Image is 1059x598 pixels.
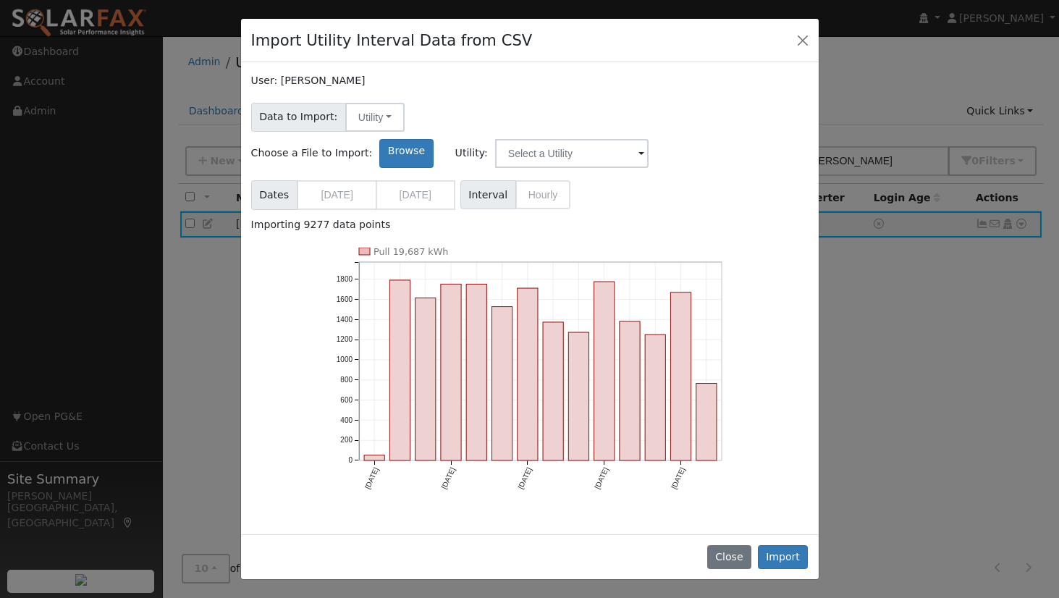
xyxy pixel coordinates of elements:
[251,180,298,210] span: Dates
[593,466,609,490] text: [DATE]
[337,275,353,283] text: 1800
[251,146,373,161] span: Choose a File to Import:
[460,180,516,209] span: Interval
[594,282,615,460] rect: onclick=""
[251,217,809,232] div: Importing 9277 data points
[758,545,809,570] button: Import
[337,335,353,343] text: 1200
[735,534,809,549] div: Preview Data
[340,396,353,404] text: 600
[251,73,366,88] label: User: [PERSON_NAME]
[374,246,448,257] text: Pull 19,687 kWh
[337,355,353,363] text: 1000
[707,545,751,570] button: Close
[379,139,433,168] label: Browse
[441,284,461,460] rect: onclick=""
[363,466,380,490] text: [DATE]
[440,466,457,490] text: [DATE]
[337,295,353,303] text: 1600
[793,30,813,50] button: Close
[348,456,353,464] text: 0
[415,298,436,460] rect: onclick=""
[345,103,405,132] button: Utility
[337,316,353,324] text: 1400
[491,307,512,460] rect: onclick=""
[495,139,649,168] input: Select a Utility
[340,436,353,444] text: 200
[251,29,533,52] h4: Import Utility Interval Data from CSV
[340,416,353,424] text: 400
[568,332,588,460] rect: onclick=""
[466,284,486,460] rect: onclick=""
[518,288,538,460] rect: onclick=""
[455,146,488,161] span: Utility:
[645,334,665,460] rect: onclick=""
[543,322,563,460] rect: onclick=""
[389,280,410,460] rect: onclick=""
[670,466,686,490] text: [DATE]
[696,384,717,460] rect: onclick=""
[340,376,353,384] text: 800
[670,292,691,460] rect: onclick=""
[364,455,384,460] rect: onclick=""
[517,466,533,490] text: [DATE]
[251,103,346,132] span: Data to Import:
[620,321,640,460] rect: onclick=""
